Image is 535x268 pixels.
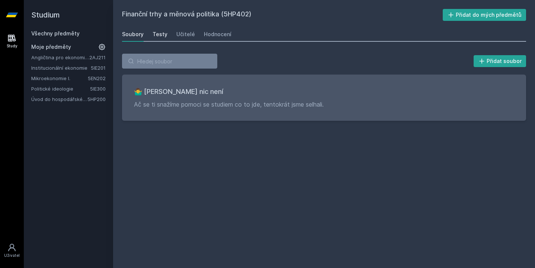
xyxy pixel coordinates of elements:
a: Testy [153,27,167,42]
h2: Finanční trhy a měnová politika (5HP402) [122,9,443,21]
a: Soubory [122,27,144,42]
span: Moje předměty [31,43,71,51]
div: Učitelé [176,31,195,38]
div: Hodnocení [204,31,231,38]
a: Uživatel [1,239,22,262]
a: 5IE201 [91,65,106,71]
div: Study [7,43,17,49]
a: Úvod do hospodářské a sociální politiky [31,95,87,103]
a: Angličtina pro ekonomická studia 1 (B2/C1) [31,54,89,61]
a: Institucionální ekonomie [31,64,91,72]
p: Ač se ti snažíme pomoci se studiem co to jde, tentokrát jsme selhali. [134,100,514,109]
div: Uživatel [4,253,20,258]
input: Hledej soubor [122,54,217,69]
a: 5EN202 [88,75,106,81]
button: Přidat soubor [474,55,526,67]
button: Přidat do mých předmětů [443,9,526,21]
a: 2AJ211 [89,54,106,60]
div: Testy [153,31,167,38]
a: Všechny předměty [31,30,80,37]
a: Mikroekonomie I. [31,75,88,82]
h3: 🤷‍♂️ [PERSON_NAME] nic není [134,86,514,97]
a: 5HP200 [87,96,106,102]
a: Study [1,30,22,53]
div: Soubory [122,31,144,38]
a: Hodnocení [204,27,231,42]
a: Politické ideologie [31,85,90,92]
a: Učitelé [176,27,195,42]
a: 5IE300 [90,86,106,92]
